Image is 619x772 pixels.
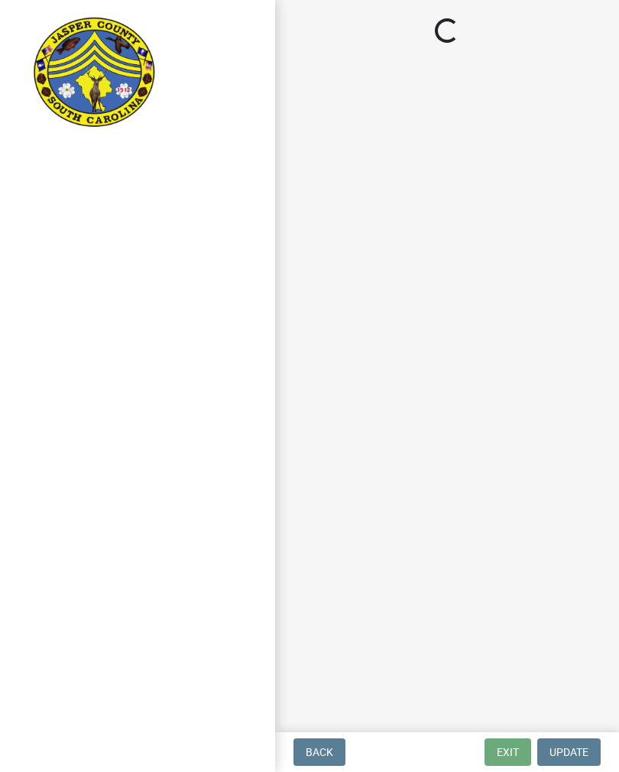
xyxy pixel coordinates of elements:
span: Update [549,746,588,758]
img: Jasper County, South Carolina [31,16,158,131]
button: Back [293,738,345,766]
span: Back [306,746,333,758]
button: Exit [485,738,531,766]
button: Update [537,738,601,766]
